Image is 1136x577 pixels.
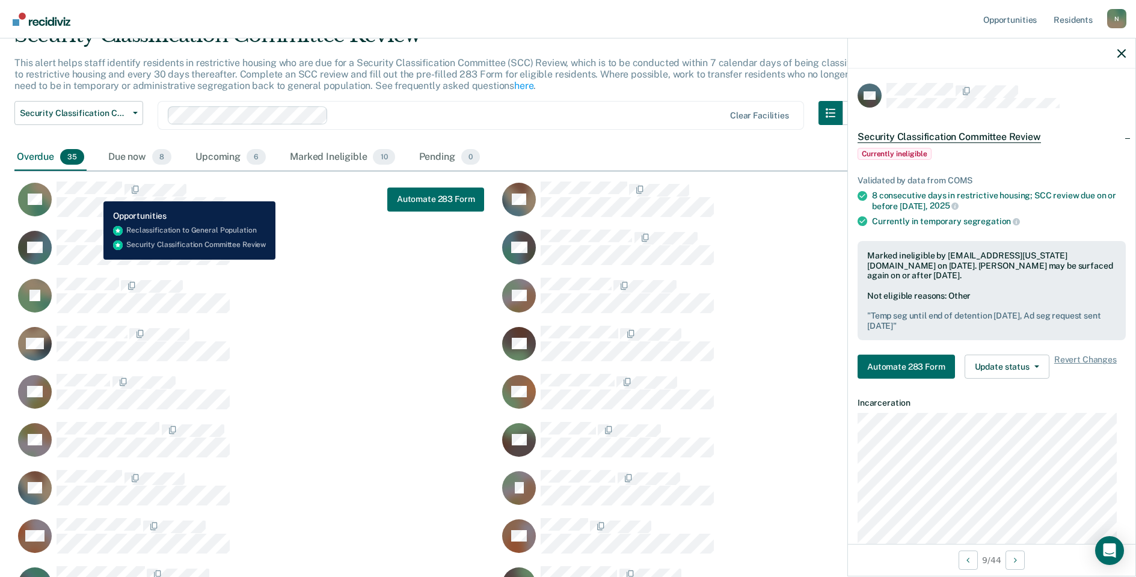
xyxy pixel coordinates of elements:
[1107,9,1126,28] div: N
[14,229,499,277] div: CaseloadOpportunityCell-0873372
[287,144,397,171] div: Marked Ineligible
[417,144,482,171] div: Pending
[14,57,864,91] p: This alert helps staff identify residents in restrictive housing who are due for a Security Class...
[930,201,959,210] span: 2025
[387,187,485,211] button: Automate 283 Form
[730,111,789,121] div: Clear facilities
[14,469,499,517] div: CaseloadOpportunityCell-0667516
[867,311,1116,331] pre: " Temp seg until end of detention [DATE], Ad seg request sent [DATE] "
[14,23,867,57] div: Security Classification Committee Review
[963,216,1020,226] span: segregation
[858,148,932,160] span: Currently ineligible
[14,325,499,373] div: CaseloadOpportunityCell-0775106
[1006,551,1025,570] button: Next Opportunity
[858,176,1126,186] div: Validated by data from COMS
[848,118,1135,171] div: Security Classification Committee ReviewCurrently ineligible
[14,421,499,469] div: CaseloadOpportunityCell-0775640
[867,251,1116,281] div: Marked ineligible by [EMAIL_ADDRESS][US_STATE][DOMAIN_NAME] on [DATE]. [PERSON_NAME] may be surfa...
[499,469,983,517] div: CaseloadOpportunityCell-0759882
[14,277,499,325] div: CaseloadOpportunityCell-0722286
[1054,355,1117,379] span: Revert Changes
[461,149,480,165] span: 0
[499,517,983,566] div: CaseloadOpportunityCell-0316880
[858,398,1126,408] dt: Incarceration
[373,149,395,165] span: 10
[20,108,128,118] span: Security Classification Committee Review
[499,325,983,373] div: CaseloadOpportunityCell-0835391
[14,373,499,421] div: CaseloadOpportunityCell-0835925
[499,277,983,325] div: CaseloadOpportunityCell-0429848
[1095,536,1124,565] div: Open Intercom Messenger
[959,551,978,570] button: Previous Opportunity
[499,229,983,277] div: CaseloadOpportunityCell-0634045
[872,191,1126,211] div: 8 consecutive days in restrictive housing; SCC review due on or before [DATE],
[60,149,84,165] span: 35
[14,517,499,566] div: CaseloadOpportunityCell-0487084
[848,544,1135,576] div: 9 / 44
[858,131,1041,143] span: Security Classification Committee Review
[499,181,983,229] div: CaseloadOpportunityCell-0671066
[106,144,174,171] div: Due now
[193,144,268,171] div: Upcoming
[858,355,955,379] button: Automate 283 Form
[514,80,533,91] a: here
[14,181,499,229] div: CaseloadOpportunityCell-0748527
[499,421,983,469] div: CaseloadOpportunityCell-0652653
[1107,9,1126,28] button: Profile dropdown button
[13,13,70,26] img: Recidiviz
[858,355,960,379] a: Navigate to form link
[152,149,171,165] span: 8
[867,291,1116,331] div: Not eligible reasons: Other
[247,149,266,165] span: 6
[499,373,983,421] div: CaseloadOpportunityCell-0801785
[872,216,1126,227] div: Currently in temporary
[965,355,1049,379] button: Update status
[387,187,485,211] a: Navigate to form link
[14,144,87,171] div: Overdue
